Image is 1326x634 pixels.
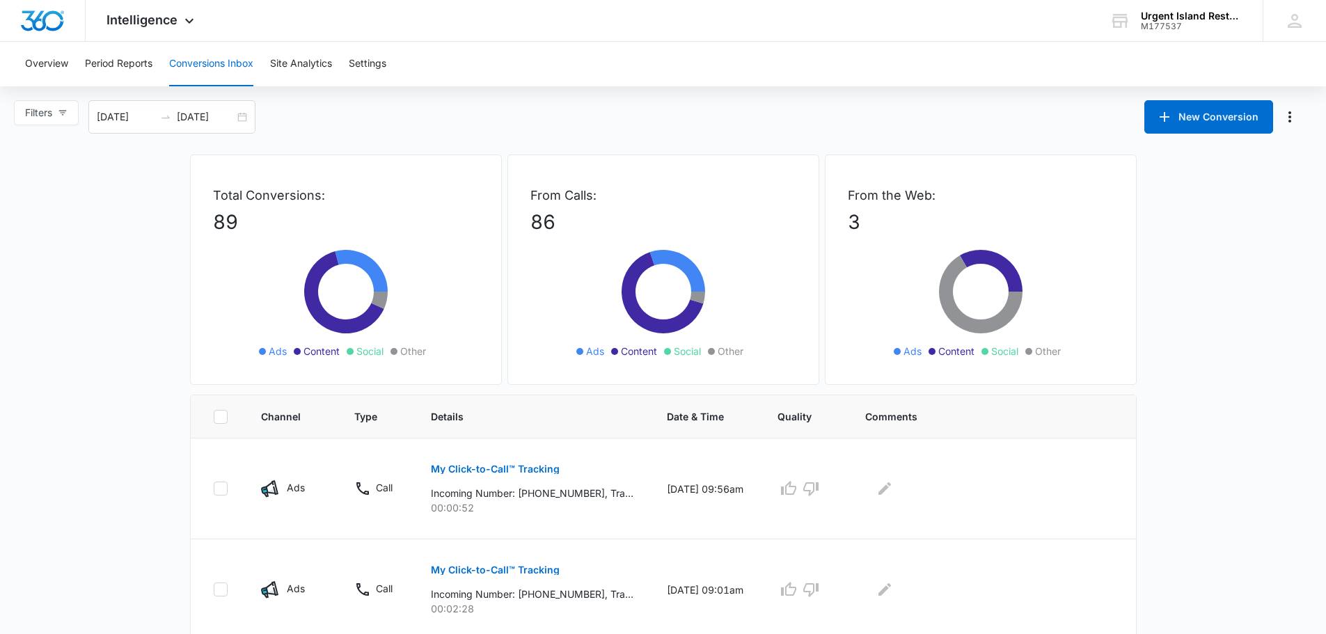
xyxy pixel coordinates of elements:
span: Content [621,344,657,358]
span: Other [718,344,743,358]
p: 00:00:52 [431,500,633,515]
p: Incoming Number: [PHONE_NUMBER], Tracking Number: [PHONE_NUMBER], Ring To: [PHONE_NUMBER], Caller... [431,587,633,601]
span: Comments [865,409,1093,424]
span: Intelligence [106,13,177,27]
span: Details [431,409,613,424]
span: Content [938,344,974,358]
span: Date & Time [667,409,724,424]
span: Channel [261,409,301,424]
button: Edit Comments [874,578,896,601]
span: Type [354,409,377,424]
span: Content [303,344,340,358]
span: Filters [25,105,52,120]
span: Ads [586,344,604,358]
button: Settings [349,42,386,86]
input: End date [177,109,235,125]
input: Start date [97,109,155,125]
span: to [160,111,171,122]
span: swap-right [160,111,171,122]
button: Site Analytics [270,42,332,86]
p: Ads [287,581,305,596]
p: My Click-to-Call™ Tracking [431,565,560,575]
button: New Conversion [1144,100,1273,134]
p: Incoming Number: [PHONE_NUMBER], Tracking Number: [PHONE_NUMBER], Ring To: [PHONE_NUMBER], Caller... [431,486,633,500]
div: account name [1141,10,1242,22]
td: [DATE] 09:56am [650,438,761,539]
button: Manage Numbers [1279,106,1301,128]
span: Other [400,344,426,358]
p: From Calls: [530,186,796,205]
p: Call [376,581,393,596]
p: 86 [530,207,796,237]
button: My Click-to-Call™ Tracking [431,553,560,587]
span: Quality [778,409,812,424]
span: Social [991,344,1018,358]
span: Social [356,344,384,358]
button: My Click-to-Call™ Tracking [431,452,560,486]
button: Edit Comments [874,477,896,500]
p: 3 [848,207,1114,237]
span: Other [1035,344,1061,358]
p: Call [376,480,393,495]
p: Total Conversions: [213,186,479,205]
button: Period Reports [85,42,152,86]
p: Ads [287,480,305,495]
button: Conversions Inbox [169,42,253,86]
p: 00:02:28 [431,601,633,616]
button: Overview [25,42,68,86]
button: Filters [14,100,79,125]
p: 89 [213,207,479,237]
p: From the Web: [848,186,1114,205]
span: Social [674,344,701,358]
span: Ads [269,344,287,358]
div: account id [1141,22,1242,31]
p: My Click-to-Call™ Tracking [431,464,560,474]
span: Ads [903,344,922,358]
